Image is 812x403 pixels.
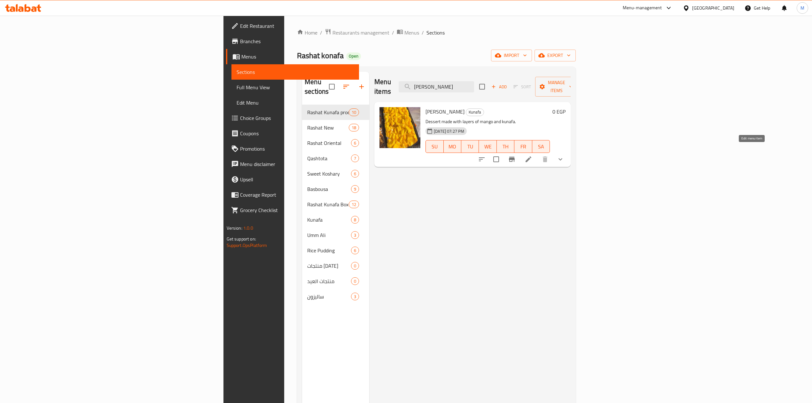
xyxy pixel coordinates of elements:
[240,145,354,153] span: Promotions
[302,135,369,151] div: Rashat Oriental6
[397,28,419,37] a: Menus
[351,171,359,177] span: 6
[240,160,354,168] span: Menu disclaimer
[426,118,550,126] p: Dessert made with layers of mango and kunafa.
[307,154,351,162] span: Qashtota
[349,125,359,131] span: 18
[349,124,359,131] div: items
[307,277,351,285] span: منتجات العيد
[351,139,359,147] div: items
[307,108,349,116] span: Rashat Kunafa products
[240,130,354,137] span: Coupons
[307,262,351,270] div: منتجات رمضان
[517,142,529,151] span: FR
[509,82,535,92] span: Select section first
[302,151,369,166] div: Qashtota7
[227,235,256,243] span: Get support on:
[349,108,359,116] div: items
[428,142,441,151] span: SU
[461,140,479,153] button: TU
[497,140,514,153] button: TH
[444,140,461,153] button: MO
[351,216,359,224] div: items
[351,263,359,269] span: 0
[431,128,467,134] span: [DATE] 07:27 PM
[226,156,359,172] a: Menu disclaimer
[226,18,359,34] a: Edit Restaurant
[537,152,553,167] button: delete
[540,79,573,95] span: Manage items
[302,181,369,197] div: Basbousa9
[231,95,359,110] a: Edit Menu
[307,216,351,224] span: Kunafa
[532,140,550,153] button: SA
[240,114,354,122] span: Choice Groups
[351,154,359,162] div: items
[226,187,359,202] a: Coverage Report
[307,201,349,208] div: Rashat Kunafa Boxes
[426,107,465,116] span: [PERSON_NAME]
[535,142,547,151] span: SA
[302,227,369,243] div: Umm Ali3
[325,80,339,93] span: Select all sections
[351,217,359,223] span: 8
[489,153,503,166] span: Select to update
[351,294,359,300] span: 3
[339,79,354,94] span: Sort sections
[426,29,445,36] span: Sections
[302,197,369,212] div: Rashat Kunafa Boxes12
[226,49,359,64] a: Menus
[297,28,576,37] nav: breadcrumb
[481,142,494,151] span: WE
[307,293,351,300] span: ساليزون
[307,262,351,270] span: منتجات [DATE]
[231,64,359,80] a: Sections
[351,155,359,162] span: 7
[240,206,354,214] span: Grocery Checklist
[237,68,354,76] span: Sections
[479,140,496,153] button: WE
[349,201,359,208] span: 12
[351,248,359,254] span: 6
[240,176,354,183] span: Upsell
[374,77,391,96] h2: Menu items
[307,247,351,254] span: Rice Pudding
[351,170,359,178] div: items
[302,243,369,258] div: Rice Pudding6
[399,81,474,92] input: search
[499,142,512,151] span: TH
[226,110,359,126] a: Choice Groups
[489,82,509,92] span: Add item
[302,120,369,135] div: Rashat New18
[307,139,351,147] span: Rashat Oriental
[302,166,369,181] div: Sweet Koshary6
[240,22,354,30] span: Edit Restaurant
[307,185,351,193] span: Basbousa
[349,201,359,208] div: items
[307,170,351,178] span: Sweet Koshary
[226,172,359,187] a: Upsell
[496,51,527,59] span: import
[392,29,394,36] li: /
[307,124,349,131] span: Rashat New
[226,126,359,141] a: Coupons
[553,152,568,167] button: show more
[349,109,359,115] span: 10
[241,53,354,60] span: Menus
[404,29,419,36] span: Menus
[307,231,351,239] span: Umm Ali
[466,108,484,116] div: Kunafa
[504,152,519,167] button: Branch-specific-item
[474,152,489,167] button: sort-choices
[351,277,359,285] div: items
[623,4,662,12] div: Menu-management
[240,37,354,45] span: Branches
[800,4,804,12] span: M
[302,273,369,289] div: منتجات العيد0
[227,241,267,249] a: Support.OpsPlatform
